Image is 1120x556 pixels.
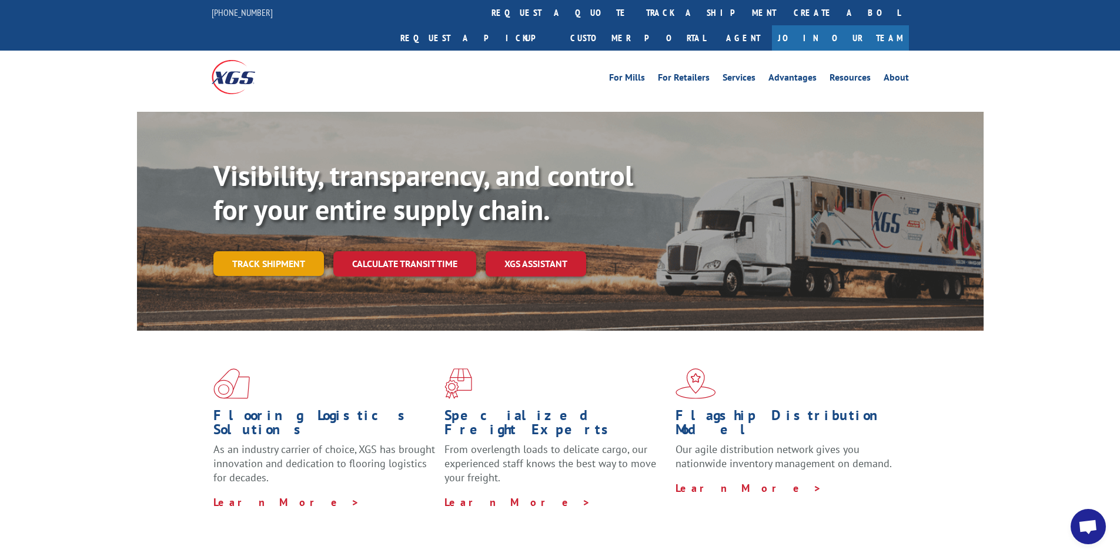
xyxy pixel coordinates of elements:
[213,157,633,228] b: Visibility, transparency, and control for your entire supply chain.
[676,408,898,442] h1: Flagship Distribution Model
[444,368,472,399] img: xgs-icon-focused-on-flooring-red
[212,6,273,18] a: [PHONE_NUMBER]
[392,25,561,51] a: Request a pickup
[772,25,909,51] a: Join Our Team
[1071,509,1106,544] div: Open chat
[213,368,250,399] img: xgs-icon-total-supply-chain-intelligence-red
[486,251,586,277] a: XGS ASSISTANT
[676,368,716,399] img: xgs-icon-flagship-distribution-model-red
[676,481,822,495] a: Learn More >
[444,495,591,509] a: Learn More >
[658,73,710,86] a: For Retailers
[213,251,324,276] a: Track shipment
[830,73,871,86] a: Resources
[444,442,667,495] p: From overlength loads to delicate cargo, our experienced staff knows the best way to move your fr...
[609,73,645,86] a: For Mills
[768,73,817,86] a: Advantages
[213,495,360,509] a: Learn More >
[333,251,476,277] a: Calculate transit time
[676,442,892,470] span: Our agile distribution network gives you nationwide inventory management on demand.
[561,25,714,51] a: Customer Portal
[213,442,435,484] span: As an industry carrier of choice, XGS has brought innovation and dedication to flooring logistics...
[714,25,772,51] a: Agent
[213,408,436,442] h1: Flooring Logistics Solutions
[884,73,909,86] a: About
[444,408,667,442] h1: Specialized Freight Experts
[723,73,755,86] a: Services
